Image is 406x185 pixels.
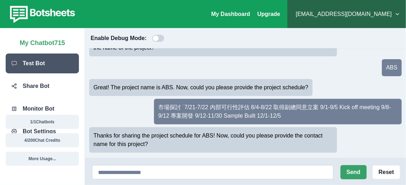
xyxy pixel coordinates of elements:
[211,11,250,17] a: My Dashboard
[341,165,367,179] button: Send
[23,105,55,113] p: Monitor Bot
[19,35,65,48] p: My Chatbot715
[23,59,45,68] p: Test Bot
[91,34,147,43] p: Enable Debug Mode:
[23,82,50,90] p: Share Bot
[6,115,79,129] button: 1/1Chatbots
[293,7,400,21] button: [EMAIL_ADDRESS][DOMAIN_NAME]
[6,4,77,24] img: botsheets-logo.png
[257,11,280,17] a: Upgrade
[93,83,308,92] p: Great! The project name is ABS. Now, could you please provide the project schedule?
[372,165,400,179] button: Reset
[93,131,333,148] p: Thanks for sharing the project schedule for ABS! Now, could you please provide the contact name f...
[6,133,79,147] button: 4/200Chat Credits
[158,103,398,120] p: 市場探討 ˙7/21-7/22 內部可行性評估 8/4-8/22 取得副總同意立案 9/1-9/5 Kick off meeting 9/8-9/12 專案開發 9/12-11/30 Sampl...
[386,63,398,72] p: ABS
[6,152,79,166] button: More Usage...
